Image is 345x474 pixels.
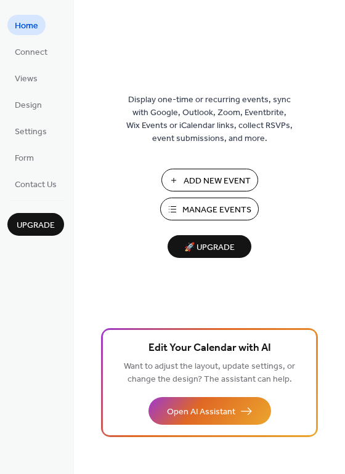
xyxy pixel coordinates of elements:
[7,174,64,194] a: Contact Us
[148,397,271,425] button: Open AI Assistant
[148,340,271,357] span: Edit Your Calendar with AI
[126,94,293,145] span: Display one-time or recurring events, sync with Google, Outlook, Zoom, Eventbrite, Wix Events or ...
[160,198,259,220] button: Manage Events
[17,219,55,232] span: Upgrade
[175,239,244,256] span: 🚀 Upgrade
[15,20,38,33] span: Home
[15,179,57,191] span: Contact Us
[15,46,47,59] span: Connect
[15,152,34,165] span: Form
[7,213,64,236] button: Upgrade
[7,147,41,167] a: Form
[7,15,46,35] a: Home
[184,175,251,188] span: Add New Event
[15,126,47,139] span: Settings
[7,121,54,141] a: Settings
[124,358,295,388] span: Want to adjust the layout, update settings, or change the design? The assistant can help.
[7,94,49,114] a: Design
[167,406,235,419] span: Open AI Assistant
[168,235,251,258] button: 🚀 Upgrade
[7,41,55,62] a: Connect
[15,73,38,86] span: Views
[15,99,42,112] span: Design
[7,68,45,88] a: Views
[161,169,258,191] button: Add New Event
[182,204,251,217] span: Manage Events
